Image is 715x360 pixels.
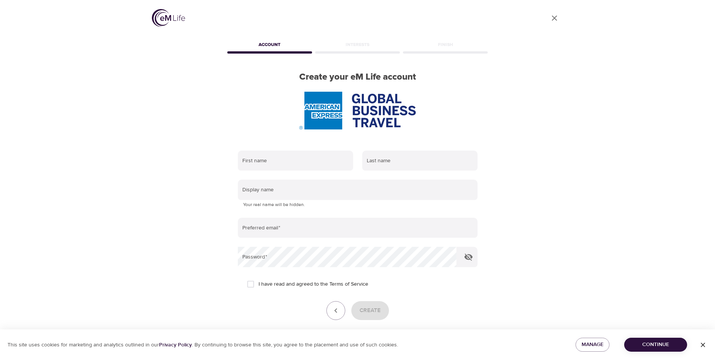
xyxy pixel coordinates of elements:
[582,340,603,349] span: Manage
[630,340,681,349] span: Continue
[624,338,687,352] button: Continue
[545,9,563,27] a: close
[259,280,368,288] span: I have read and agreed to the
[576,338,609,352] button: Manage
[243,201,472,209] p: Your real name will be hidden.
[299,92,415,129] img: AmEx%20GBT%20logo.png
[159,342,192,348] a: Privacy Policy
[226,72,490,83] h2: Create your eM Life account
[329,280,368,288] a: Terms of Service
[152,9,185,27] img: logo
